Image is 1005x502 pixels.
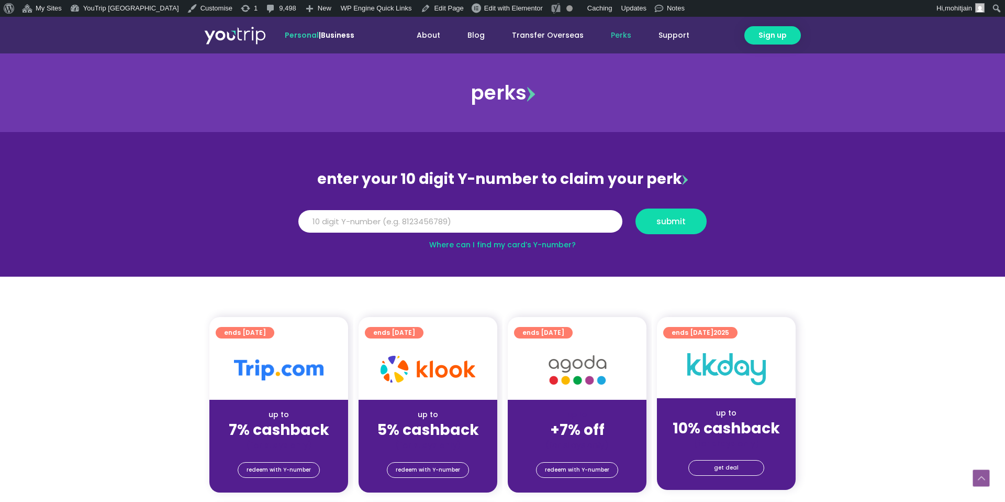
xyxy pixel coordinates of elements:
span: submit [656,217,686,225]
span: 2025 [713,328,729,337]
span: Sign up [758,30,787,41]
span: Edit with Elementor [484,4,543,12]
div: (for stays only) [516,440,638,451]
div: enter your 10 digit Y-number to claim your perk [293,166,712,193]
span: get deal [714,461,739,475]
a: redeem with Y-number [536,462,618,478]
span: ends [DATE] [522,327,564,339]
span: ends [DATE] [672,327,729,339]
div: up to [665,408,787,419]
strong: 7% cashback [229,420,329,440]
a: Sign up [744,26,801,45]
span: redeem with Y-number [545,463,609,477]
span: ends [DATE] [373,327,415,339]
a: Where can I find my card’s Y-number? [429,239,576,250]
a: redeem with Y-number [387,462,469,478]
div: (for stays only) [218,440,340,451]
div: up to [218,409,340,420]
a: Transfer Overseas [498,26,597,45]
a: About [403,26,454,45]
a: ends [DATE] [514,327,573,339]
form: Y Number [298,209,707,242]
span: redeem with Y-number [396,463,460,477]
span: mohitjain [945,4,972,12]
div: (for stays only) [367,440,489,451]
a: Blog [454,26,498,45]
button: submit [635,209,707,234]
strong: 5% cashback [377,420,479,440]
a: get deal [688,460,764,476]
span: | [285,30,354,40]
input: 10 digit Y-number (e.g. 8123456789) [298,210,622,233]
a: ends [DATE]2025 [663,327,738,339]
div: up to [367,409,489,420]
a: ends [DATE] [365,327,423,339]
a: Support [645,26,703,45]
a: redeem with Y-number [238,462,320,478]
span: Personal [285,30,319,40]
a: Perks [597,26,645,45]
a: ends [DATE] [216,327,274,339]
span: redeem with Y-number [247,463,311,477]
nav: Menu [383,26,703,45]
span: ends [DATE] [224,327,266,339]
strong: 10% cashback [673,418,780,439]
div: (for stays only) [665,438,787,449]
a: Business [321,30,354,40]
strong: +7% off [550,420,605,440]
span: up to [567,409,587,420]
